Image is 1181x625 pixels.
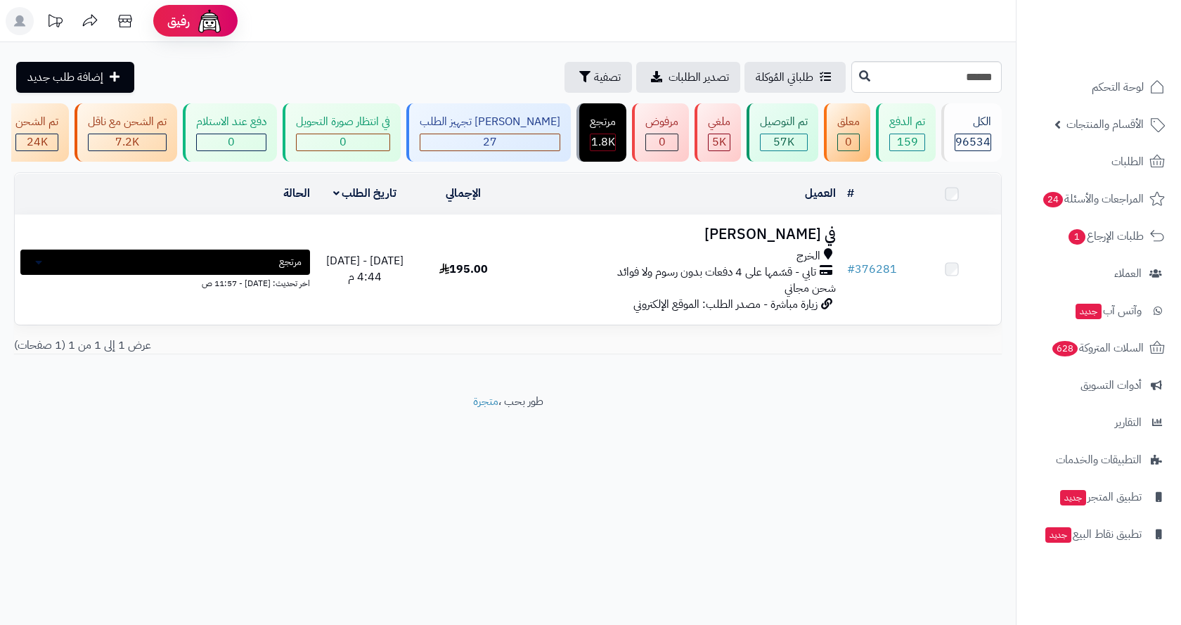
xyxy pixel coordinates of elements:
[847,185,854,202] a: #
[1092,77,1144,97] span: لوحة التحكم
[4,337,508,354] div: عرض 1 إلى 1 من 1 (1 صفحات)
[519,226,836,243] h3: في [PERSON_NAME]
[837,114,860,130] div: معلق
[89,134,166,150] div: 7222
[1069,229,1085,245] span: 1
[709,134,730,150] div: 4997
[1059,487,1142,507] span: تطبيق المتجر
[955,134,990,150] span: 96534
[646,134,678,150] div: 0
[1025,219,1173,253] a: طلبات الإرجاع1
[1067,226,1144,246] span: طلبات الإرجاع
[938,103,1005,162] a: الكل96534
[805,185,836,202] a: العميل
[645,114,678,130] div: مرفوض
[1025,480,1173,514] a: تطبيق المتجرجديد
[1066,115,1144,134] span: الأقسام والمنتجات
[439,261,488,278] span: 195.00
[446,185,481,202] a: الإجمالي
[1025,331,1173,365] a: السلات المتروكة628
[27,69,103,86] span: إضافة طلب جديد
[1043,192,1063,207] span: 24
[88,114,167,130] div: تم الشحن مع ناقل
[1060,490,1086,505] span: جديد
[847,261,855,278] span: #
[15,114,58,130] div: تم الشحن
[420,114,560,130] div: [PERSON_NAME] تجهيز الطلب
[761,134,807,150] div: 57046
[37,7,72,39] a: تحديثات المنصة
[1115,413,1142,432] span: التقارير
[1025,443,1173,477] a: التطبيقات والخدمات
[629,103,692,162] a: مرفوض 0
[1042,189,1144,209] span: المراجعات والأسئلة
[873,103,938,162] a: تم الدفع 159
[744,62,846,93] a: طلباتي المُوكلة
[20,275,310,290] div: اخر تحديث: [DATE] - 11:57 ص
[296,114,390,130] div: في انتظار صورة التحويل
[659,134,666,150] span: 0
[1080,375,1142,395] span: أدوات التسويق
[785,280,836,297] span: شحن مجاني
[1025,257,1173,290] a: العملاء
[1045,527,1071,543] span: جديد
[838,134,859,150] div: 0
[27,134,48,150] span: 24K
[280,103,404,162] a: في انتظار صورة التحويل 0
[845,134,852,150] span: 0
[955,114,991,130] div: الكل
[744,103,821,162] a: تم التوصيل 57K
[180,103,280,162] a: دفع عند الاستلام 0
[333,185,397,202] a: تاريخ الطلب
[1025,145,1173,179] a: الطلبات
[228,134,235,150] span: 0
[1052,341,1078,356] span: 628
[420,134,560,150] div: 27
[404,103,574,162] a: [PERSON_NAME] تجهيز الطلب 27
[279,255,302,269] span: مرتجع
[283,185,310,202] a: الحالة
[897,134,918,150] span: 159
[1114,264,1142,283] span: العملاء
[16,62,134,93] a: إضافة طلب جديد
[72,103,180,162] a: تم الشحن مع ناقل 7.2K
[196,114,266,130] div: دفع عند الاستلام
[847,261,897,278] a: #376281
[633,296,818,313] span: زيارة مباشرة - مصدر الطلب: الموقع الإلكتروني
[16,134,58,150] div: 24019
[1025,368,1173,402] a: أدوات التسويق
[1025,517,1173,551] a: تطبيق نقاط البيعجديد
[591,134,615,150] span: 1.8K
[756,69,813,86] span: طلباتي المُوكلة
[773,134,794,150] span: 57K
[889,114,925,130] div: تم الدفع
[708,114,730,130] div: ملغي
[636,62,740,93] a: تصدير الطلبات
[1025,406,1173,439] a: التقارير
[1025,294,1173,328] a: وآتس آبجديد
[483,134,497,150] span: 27
[796,248,820,264] span: الخرج
[574,103,629,162] a: مرتجع 1.8K
[1056,450,1142,470] span: التطبيقات والخدمات
[197,134,266,150] div: 0
[821,103,873,162] a: معلق 0
[890,134,924,150] div: 159
[594,69,621,86] span: تصفية
[692,103,744,162] a: ملغي 5K
[1076,304,1102,319] span: جديد
[297,134,389,150] div: 0
[1085,36,1168,65] img: logo-2.png
[590,134,615,150] div: 1844
[1025,70,1173,104] a: لوحة التحكم
[115,134,139,150] span: 7.2K
[326,252,404,285] span: [DATE] - [DATE] 4:44 م
[1051,338,1144,358] span: السلات المتروكة
[340,134,347,150] span: 0
[617,264,816,281] span: تابي - قسّمها على 4 دفعات بدون رسوم ولا فوائد
[590,114,616,130] div: مرتجع
[1025,182,1173,216] a: المراجعات والأسئلة24
[1111,152,1144,172] span: الطلبات
[1074,301,1142,321] span: وآتس آب
[564,62,632,93] button: تصفية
